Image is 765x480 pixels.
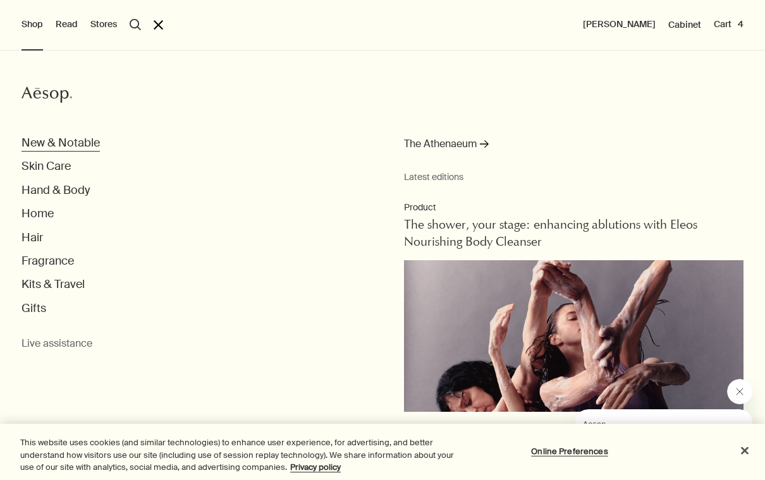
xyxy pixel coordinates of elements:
[290,462,341,472] a: More information about your privacy, opens in a new tab
[18,82,75,111] a: Aesop
[727,379,752,404] iframe: Close message from Aesop
[21,85,72,104] svg: Aesop
[668,19,701,30] a: Cabinet
[21,136,100,150] button: New & Notable
[404,201,744,214] p: Product
[404,171,744,183] small: Latest editions
[404,136,477,152] span: The Athenaeum
[21,254,74,268] button: Fragrance
[21,18,43,31] button: Shop
[575,409,752,467] iframe: Message from Aesop
[404,201,744,415] a: ProductThe shower, your stage: enhancing ablutions with Eleos Nourishing Body CleanserDancers wea...
[90,18,117,31] button: Stores
[21,159,71,174] button: Skin Care
[21,337,92,351] button: Live assistance
[545,379,752,467] div: Aesop says "Our consultants are available now to offer personalised product advice.". Open messag...
[731,436,759,464] button: Close
[714,18,744,31] button: Cart4
[530,438,609,464] button: Online Preferences, Opens the preference center dialog
[21,231,43,245] button: Hair
[20,436,459,474] div: This website uses cookies (and similar technologies) to enhance user experience, for advertising,...
[8,27,159,62] span: Our consultants are available now to offer personalised product advice.
[130,19,141,30] button: Open search
[404,219,697,249] span: The shower, your stage: enhancing ablutions with Eleos Nourishing Body Cleanser
[583,18,656,31] button: [PERSON_NAME]
[21,207,54,221] button: Home
[21,183,90,198] button: Hand & Body
[56,18,78,31] button: Read
[154,20,163,30] button: Close the Menu
[404,136,489,159] a: The Athenaeum
[21,301,46,316] button: Gifts
[21,277,85,292] button: Kits & Travel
